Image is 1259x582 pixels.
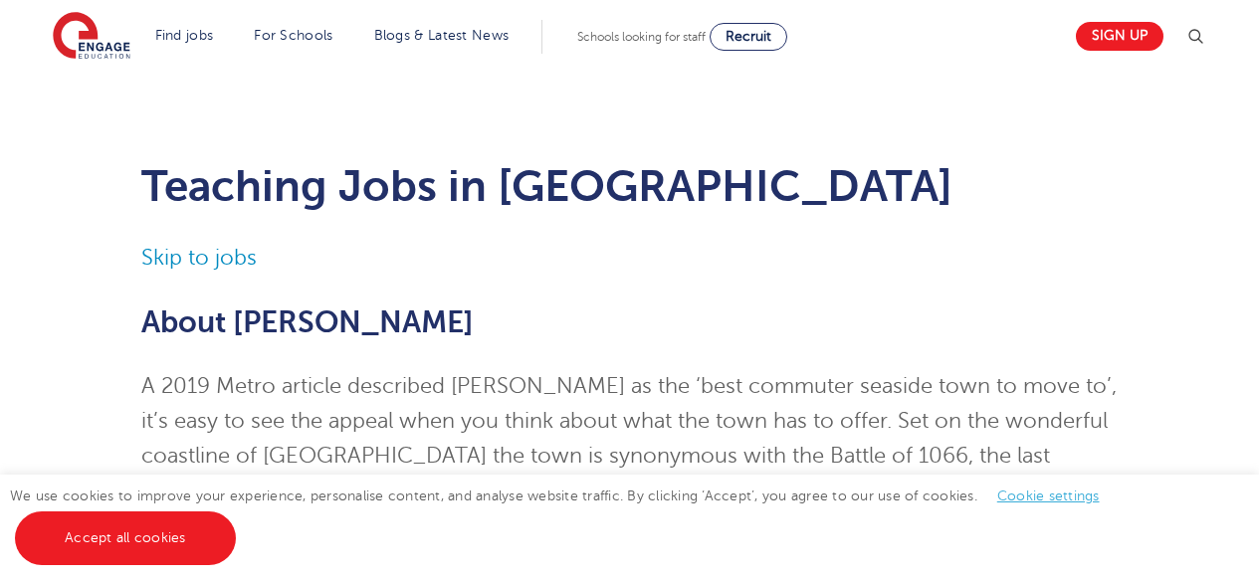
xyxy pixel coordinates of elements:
a: Skip to jobs [141,246,257,270]
a: Find jobs [155,28,214,43]
span: Schools looking for staff [577,30,706,44]
a: For Schools [254,28,332,43]
a: Recruit [710,23,787,51]
a: Cookie settings [997,488,1100,503]
a: Sign up [1076,22,1163,51]
span: A 2019 Metro article described [PERSON_NAME] as the ‘best commuter seaside town to move to’, it’s... [141,374,1117,502]
span: We use cookies to improve your experience, personalise content, and analyse website traffic. By c... [10,488,1120,545]
img: Engage Education [53,12,130,62]
span: Recruit [726,29,771,44]
h1: Teaching Jobs in [GEOGRAPHIC_DATA] [141,161,1118,211]
a: Accept all cookies [15,511,236,565]
span: About [PERSON_NAME] [141,305,474,339]
a: Blogs & Latest News [374,28,510,43]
